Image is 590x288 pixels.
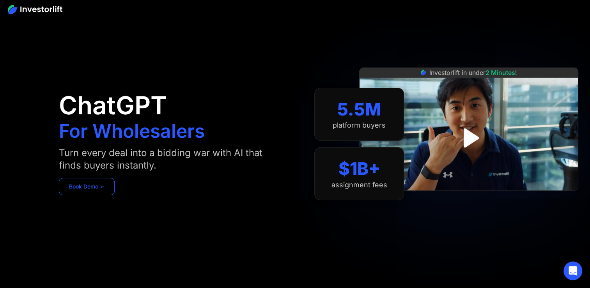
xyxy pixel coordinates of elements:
div: Turn every deal into a bidding war with AI that finds buyers instantly. [59,147,271,172]
div: Open Intercom Messenger [563,261,582,280]
span: 2 Minutes [485,69,515,76]
div: assignment fees [331,181,387,189]
h1: For Wholesalers [59,122,205,140]
div: Investorlift in under ! [429,68,517,77]
div: 5.5M [337,99,381,120]
div: platform buyers [333,121,386,130]
a: Book Demo ➢ [59,178,115,195]
div: $1B+ [338,158,380,179]
h1: ChatGPT [59,93,167,118]
iframe: Customer reviews powered by Trustpilot [410,195,527,204]
a: open lightbox [452,121,486,155]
